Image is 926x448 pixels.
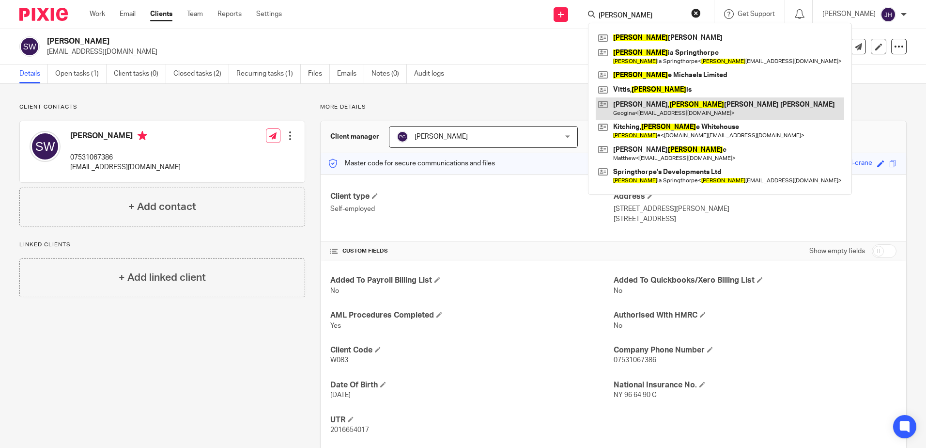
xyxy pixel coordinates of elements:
[90,9,105,19] a: Work
[614,392,657,399] span: NY 96 64 90 C
[822,9,876,19] p: [PERSON_NAME]
[30,131,61,162] img: svg%3E
[47,36,629,47] h2: [PERSON_NAME]
[70,153,181,162] p: 07531067386
[330,357,348,364] span: W083
[809,246,865,256] label: Show empty fields
[128,199,196,214] h4: + Add contact
[738,11,775,17] span: Get Support
[880,7,896,22] img: svg%3E
[320,103,907,111] p: More details
[337,64,364,83] a: Emails
[150,9,172,19] a: Clients
[614,288,622,294] span: No
[19,36,40,57] img: svg%3E
[70,131,181,143] h4: [PERSON_NAME]
[119,270,206,285] h4: + Add linked client
[614,204,896,214] p: [STREET_ADDRESS][PERSON_NAME]
[614,275,896,286] h4: Added To Quickbooks/Xero Billing List
[614,380,896,390] h4: National Insurance No.
[328,159,495,168] p: Master code for secure communications and files
[330,192,613,202] h4: Client type
[614,310,896,320] h4: Authorised With HMRC
[114,64,166,83] a: Client tasks (0)
[414,64,451,83] a: Audit logs
[614,192,896,202] h4: Address
[187,9,203,19] a: Team
[371,64,407,83] a: Notes (0)
[256,9,282,19] a: Settings
[330,345,613,355] h4: Client Code
[330,247,613,255] h4: CUSTOM FIELDS
[330,288,339,294] span: No
[330,380,613,390] h4: Date Of Birth
[47,47,775,57] p: [EMAIL_ADDRESS][DOMAIN_NAME]
[614,345,896,355] h4: Company Phone Number
[614,214,896,224] p: [STREET_ADDRESS]
[308,64,330,83] a: Files
[120,9,136,19] a: Email
[236,64,301,83] a: Recurring tasks (1)
[330,415,613,425] h4: UTR
[614,357,656,364] span: 07531067386
[330,392,351,399] span: [DATE]
[330,427,369,433] span: 2016654017
[55,64,107,83] a: Open tasks (1)
[19,241,305,249] p: Linked clients
[138,131,147,141] i: Primary
[217,9,242,19] a: Reports
[330,204,613,214] p: Self-employed
[19,64,48,83] a: Details
[614,322,622,329] span: No
[415,133,468,140] span: [PERSON_NAME]
[19,103,305,111] p: Client contacts
[397,131,408,143] img: svg%3E
[19,8,68,21] img: Pixie
[691,8,701,18] button: Clear
[330,322,341,329] span: Yes
[598,12,685,20] input: Search
[330,310,613,320] h4: AML Procedures Completed
[330,132,379,142] h3: Client manager
[330,275,613,286] h4: Added To Payroll Billing List
[70,162,181,172] p: [EMAIL_ADDRESS][DOMAIN_NAME]
[173,64,229,83] a: Closed tasks (2)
